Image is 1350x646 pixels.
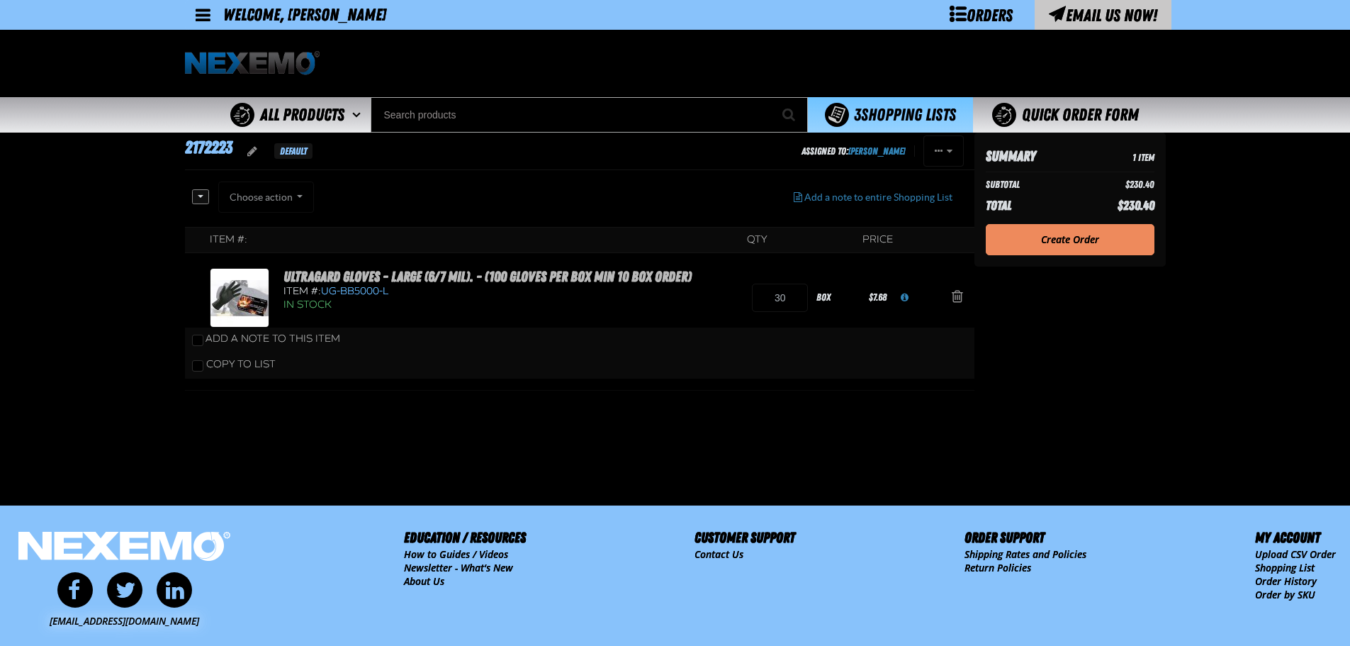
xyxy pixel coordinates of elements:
a: About Us [404,574,444,588]
span: All Products [260,102,344,128]
a: Newsletter - What's New [404,561,513,574]
span: Default [274,143,313,159]
div: Assigned To: [801,142,906,161]
span: Shopping Lists [854,105,956,125]
button: Open All Products pages [347,97,371,133]
button: View All Prices for UG-BB5000-L [889,282,920,313]
img: Nexemo Logo [14,527,235,569]
div: Item #: [283,285,692,299]
div: box [808,282,866,313]
h2: Customer Support [694,527,795,548]
a: How to Guides / Videos [404,547,508,561]
img: Nexemo logo [185,51,320,76]
button: Start Searching [772,97,808,133]
a: Shopping List [1255,561,1315,574]
h2: Education / Resources [404,527,526,548]
input: Add a Note to This Item [192,335,203,346]
a: Order by SKU [1255,588,1315,601]
a: Quick Order Form [973,97,1165,133]
a: Upload CSV Order [1255,547,1336,561]
div: QTY [747,233,767,247]
div: Item #: [210,233,247,247]
h2: Order Support [964,527,1086,548]
a: Create Order [986,224,1154,255]
th: Summary [986,144,1083,169]
a: Home [185,51,320,76]
a: Order History [1255,574,1317,588]
span: UG-BB5000-L [321,285,388,297]
button: Actions of 2172223 [923,135,964,167]
span: $7.68 [869,291,887,303]
input: Copy To List [192,360,203,372]
th: Subtotal [986,175,1083,194]
a: Shipping Rates and Policies [964,547,1086,561]
td: 1 Item [1083,144,1154,169]
a: [PERSON_NAME] [848,145,906,157]
label: Copy To List [192,358,276,370]
button: oro.shoppinglist.label.edit.tooltip [236,136,269,167]
a: [EMAIL_ADDRESS][DOMAIN_NAME] [50,614,199,628]
input: Product Quantity [752,284,808,312]
div: Price [862,233,893,247]
a: Return Policies [964,561,1031,574]
h2: My Account [1255,527,1336,548]
td: $230.40 [1083,175,1154,194]
span: $230.40 [1118,198,1154,213]
a: Contact Us [694,547,743,561]
span: 2172223 [185,138,232,157]
button: Action Remove Ultragard gloves - Large (6/7 mil). - (100 gloves per box MIN 10 box order) from 21... [940,282,974,313]
button: Add a note to entire Shopping List [782,182,964,213]
span: Add a Note to This Item [206,333,340,345]
th: Total [986,194,1083,217]
input: Search [371,97,808,133]
strong: 3 [854,105,861,125]
a: Ultragard gloves - Large (6/7 mil). - (100 gloves per box MIN 10 box order) [283,268,692,285]
div: In Stock [283,299,692,312]
button: You have 3 Shopping Lists. Open to view details [808,97,973,133]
